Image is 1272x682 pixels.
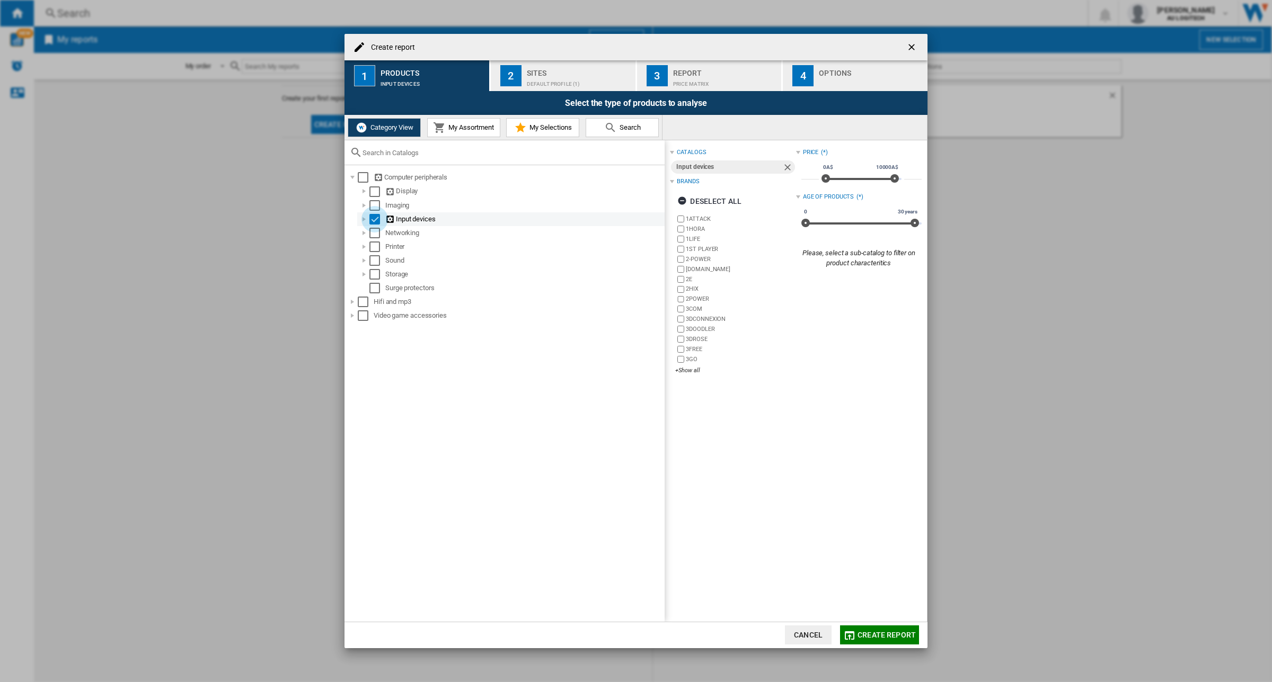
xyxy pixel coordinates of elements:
[686,305,796,313] label: 3COM
[446,123,494,131] span: My Assortment
[368,123,413,131] span: Category View
[783,60,927,91] button: 4 Options
[355,121,368,134] img: wiser-icon-white.png
[677,192,741,211] div: Deselect all
[782,162,795,175] ng-md-icon: Remove
[586,118,659,137] button: Search
[677,177,699,186] div: Brands
[647,65,668,86] div: 3
[369,269,385,280] md-checkbox: Select
[677,356,684,363] input: brand.name
[677,336,684,343] input: brand.name
[686,325,796,333] label: 3DOODLER
[374,310,663,321] div: Video game accessories
[369,255,385,266] md-checkbox: Select
[344,34,927,648] md-dialog: Create report ...
[686,225,796,233] label: 1HORA
[369,186,385,196] md-checkbox: Select
[527,65,631,76] div: Sites
[686,355,796,363] label: 3GO
[675,366,796,374] div: +Show all
[677,246,684,253] input: brand.name
[369,200,385,211] md-checkbox: Select
[676,160,782,174] div: Input devices
[369,228,385,238] md-checkbox: Select
[896,208,919,216] span: 30 years
[500,65,522,86] div: 2
[385,269,663,280] div: Storage
[677,256,684,263] input: brand.name
[840,625,919,644] button: Create report
[674,192,745,211] button: Deselect all
[677,226,684,232] input: brand.name
[686,275,796,283] label: 2E
[858,631,916,639] span: Create report
[381,65,485,76] div: Products
[677,216,684,222] input: brand.name
[527,123,572,131] span: My Selections
[677,326,684,333] input: brand.name
[385,200,663,211] div: Imaging
[385,283,663,293] div: Surge protectors
[686,335,796,343] label: 3DROSE
[358,310,374,321] md-checkbox: Select
[385,241,663,252] div: Printer
[527,76,631,87] div: Default profile (1)
[385,255,663,266] div: Sound
[821,163,835,172] span: 0A$
[369,214,385,225] md-checkbox: Select
[792,65,814,86] div: 4
[374,297,663,307] div: Hifi and mp3
[677,316,684,322] input: brand.name
[785,625,832,644] button: Cancel
[677,236,684,243] input: brand.name
[686,295,796,303] label: 2POWER
[677,148,706,157] div: catalogs
[902,37,923,58] button: getI18NText('BUTTONS.CLOSE_DIALOG')
[803,148,819,157] div: Price
[677,296,684,303] input: brand.name
[369,241,385,252] md-checkbox: Select
[686,315,796,323] label: 3DCONNEXION
[819,65,923,76] div: Options
[506,118,579,137] button: My Selections
[686,345,796,353] label: 3FREE
[677,276,684,283] input: brand.name
[427,118,500,137] button: My Assortment
[677,286,684,293] input: brand.name
[363,149,659,157] input: Search in Catalogs
[686,245,796,253] label: 1ST PLAYER
[673,76,778,87] div: Price Matrix
[348,118,421,137] button: Category View
[803,193,854,201] div: Age of products
[686,265,796,273] label: [DOMAIN_NAME]
[677,346,684,353] input: brand.name
[802,208,809,216] span: 0
[344,91,927,115] div: Select the type of products to analyse
[381,76,485,87] div: Input devices
[874,163,900,172] span: 10000A$
[796,248,922,267] div: Please, select a sub-catalog to filter on product characteritics
[374,172,663,183] div: Computer peripherals
[906,42,919,55] ng-md-icon: getI18NText('BUTTONS.CLOSE_DIALOG')
[677,266,684,273] input: brand.name
[673,65,778,76] div: Report
[686,215,796,223] label: 1ATTACK
[366,42,415,53] h4: Create report
[686,255,796,263] label: 2-POWER
[385,228,663,238] div: Networking
[358,297,374,307] md-checkbox: Select
[491,60,637,91] button: 2 Sites Default profile (1)
[385,186,663,196] div: Display
[358,172,374,183] md-checkbox: Select
[354,65,375,86] div: 1
[686,285,796,293] label: 2HIX
[617,123,641,131] span: Search
[677,306,684,312] input: brand.name
[686,235,796,243] label: 1LIFE
[369,283,385,293] md-checkbox: Select
[385,214,663,225] div: Input devices
[344,60,490,91] button: 1 Products Input devices
[637,60,783,91] button: 3 Report Price Matrix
